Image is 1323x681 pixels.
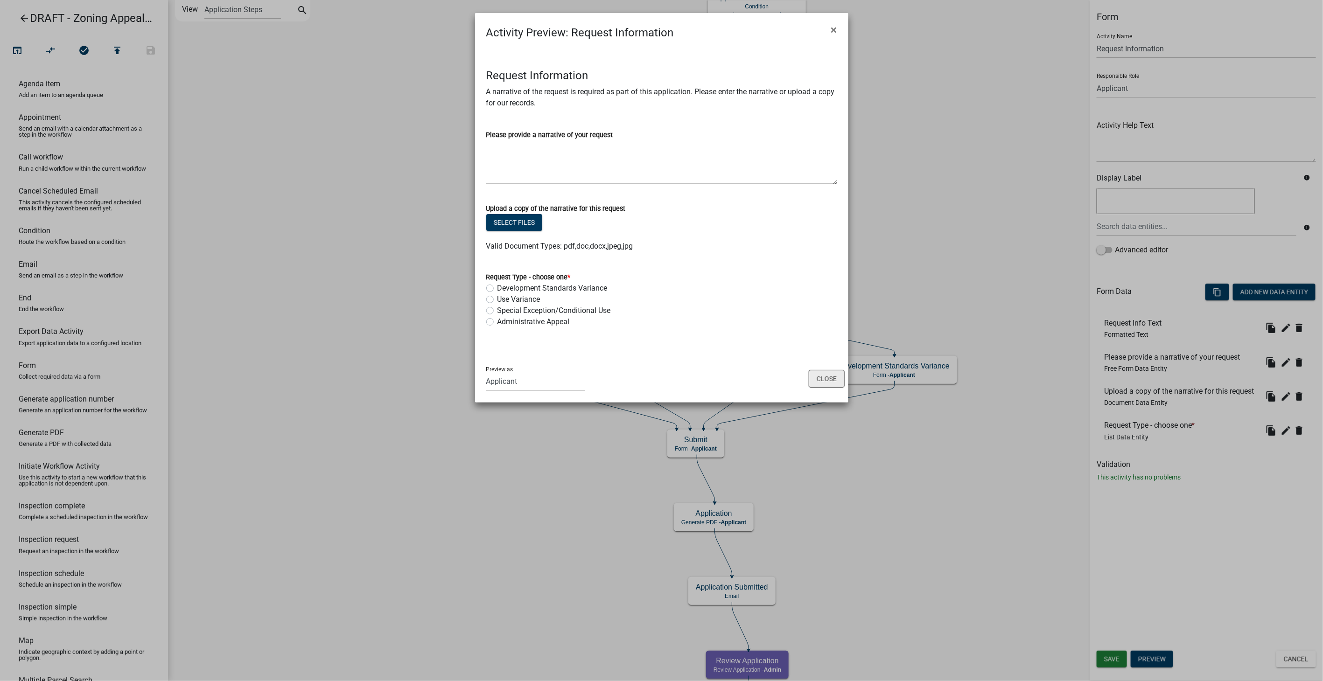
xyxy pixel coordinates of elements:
[486,86,837,109] p: A narrative of the request is required as part of this application. Please enter the narrative or...
[486,24,674,41] h4: Activity Preview
[809,370,845,388] button: Close
[497,316,570,327] label: Administrative Appeal
[497,305,611,316] label: Special Exception/Conditional Use
[486,69,837,83] h4: Request Information
[486,206,626,212] label: Upload a copy of the narrative for this request
[486,132,613,139] label: Please provide a narrative of your request
[824,17,845,43] button: Close
[497,283,608,294] label: Development Standards Variance
[486,274,571,281] label: Request Type - choose one
[486,214,542,231] button: Select files
[566,26,674,39] span: : Request Information
[497,294,540,305] label: Use Variance
[486,242,633,250] span: Valid Document Types: pdf,doc,docx,jpeg,jpg
[831,23,837,36] span: ×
